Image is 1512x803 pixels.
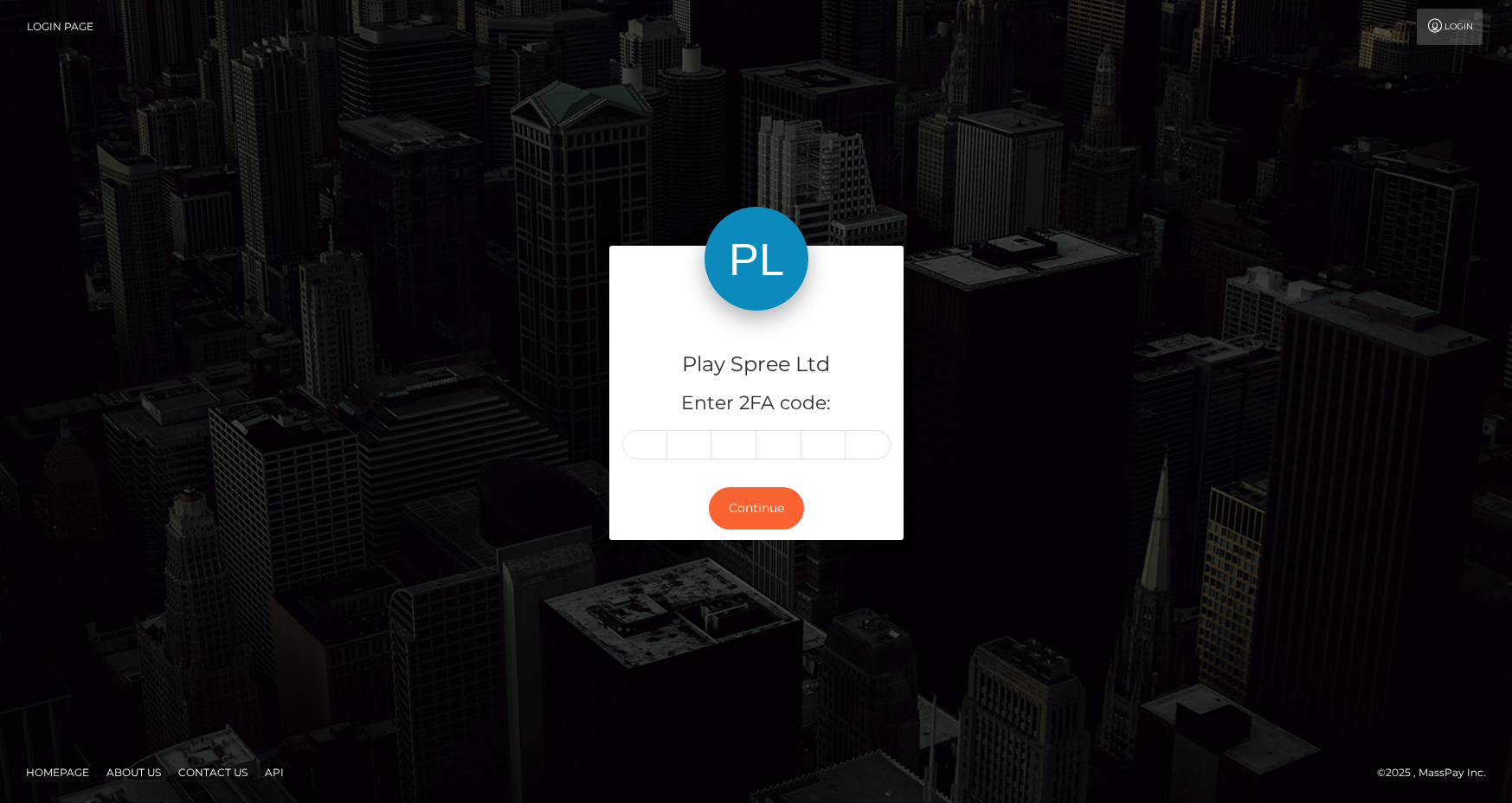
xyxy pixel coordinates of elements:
img: Play Spree Ltd [705,207,808,311]
a: Homepage [19,759,96,786]
button: Continue [709,487,804,530]
h5: Enter 2FA code: [622,390,891,417]
div: © 2025 , MassPay Inc. [1377,763,1499,782]
a: Contact Us [171,759,254,786]
h4: Play Spree Ltd [622,350,891,380]
a: API [258,759,291,786]
a: Login Page [27,9,93,45]
a: About Us [100,759,168,786]
a: Login [1417,9,1483,45]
